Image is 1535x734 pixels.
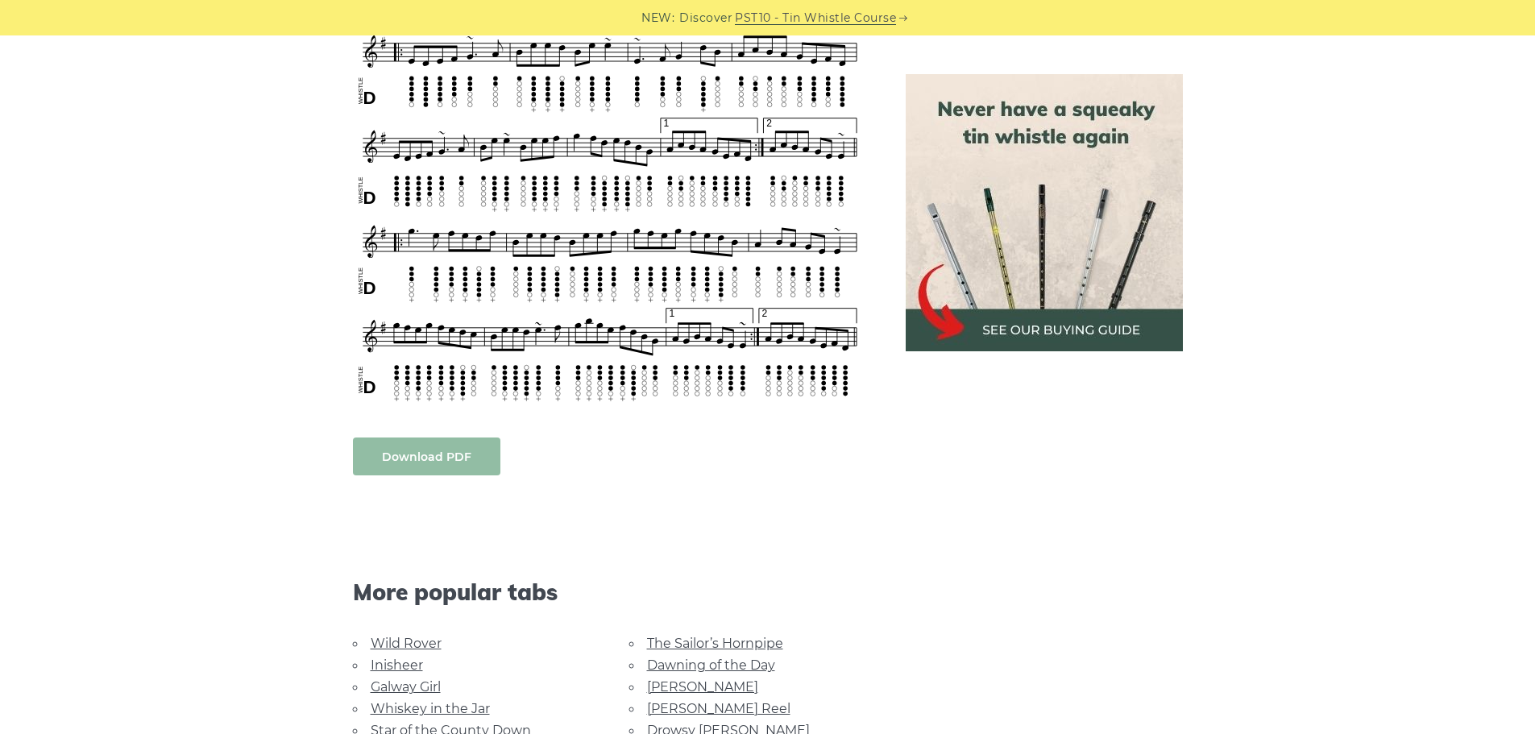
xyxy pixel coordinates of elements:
a: The Sailor’s Hornpipe [647,636,783,651]
a: [PERSON_NAME] Reel [647,701,790,716]
a: Inisheer [371,657,423,673]
a: PST10 - Tin Whistle Course [735,9,896,27]
img: tin whistle buying guide [906,74,1183,351]
a: [PERSON_NAME] [647,679,758,695]
span: More popular tabs [353,578,867,606]
a: Galway Girl [371,679,441,695]
span: NEW: [641,9,674,27]
a: Whiskey in the Jar [371,701,490,716]
a: Download PDF [353,437,500,475]
a: Wild Rover [371,636,442,651]
a: Dawning of the Day [647,657,775,673]
span: Discover [679,9,732,27]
